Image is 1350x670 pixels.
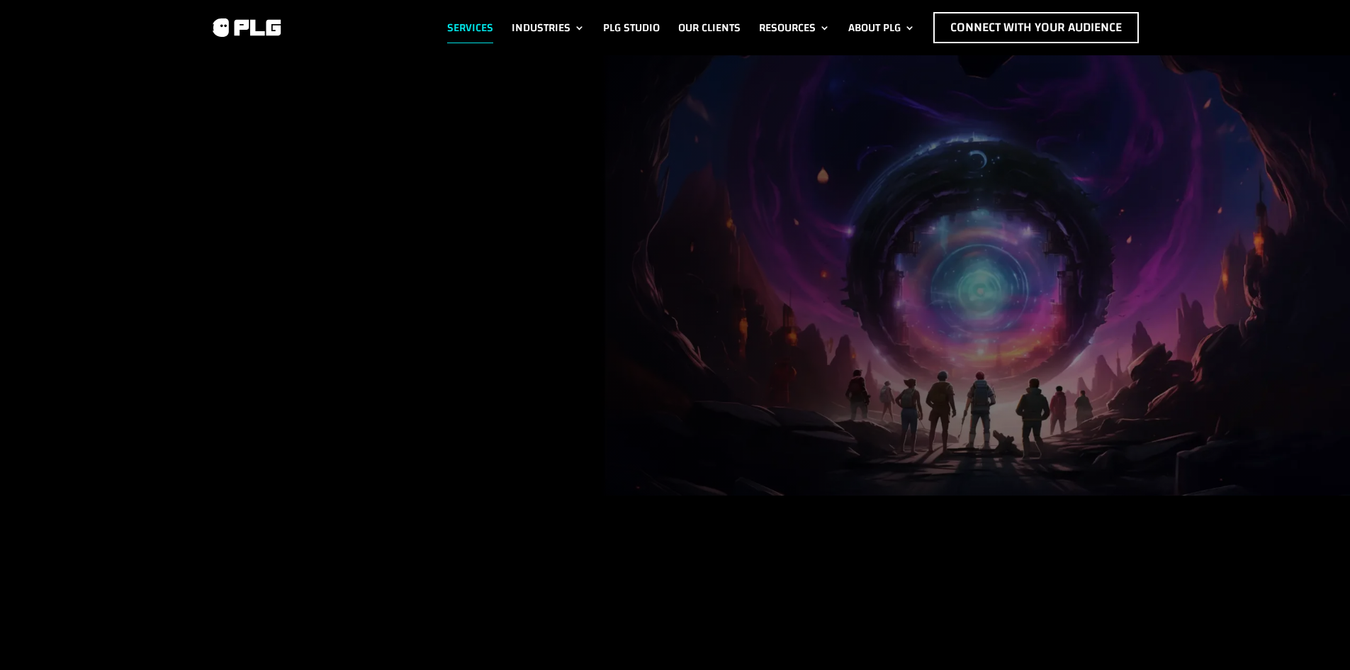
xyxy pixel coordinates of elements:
[678,12,741,43] a: Our Clients
[933,12,1139,43] a: Connect with Your Audience
[848,12,915,43] a: About PLG
[603,12,660,43] a: PLG Studio
[512,12,585,43] a: Industries
[447,12,493,43] a: Services
[759,12,830,43] a: Resources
